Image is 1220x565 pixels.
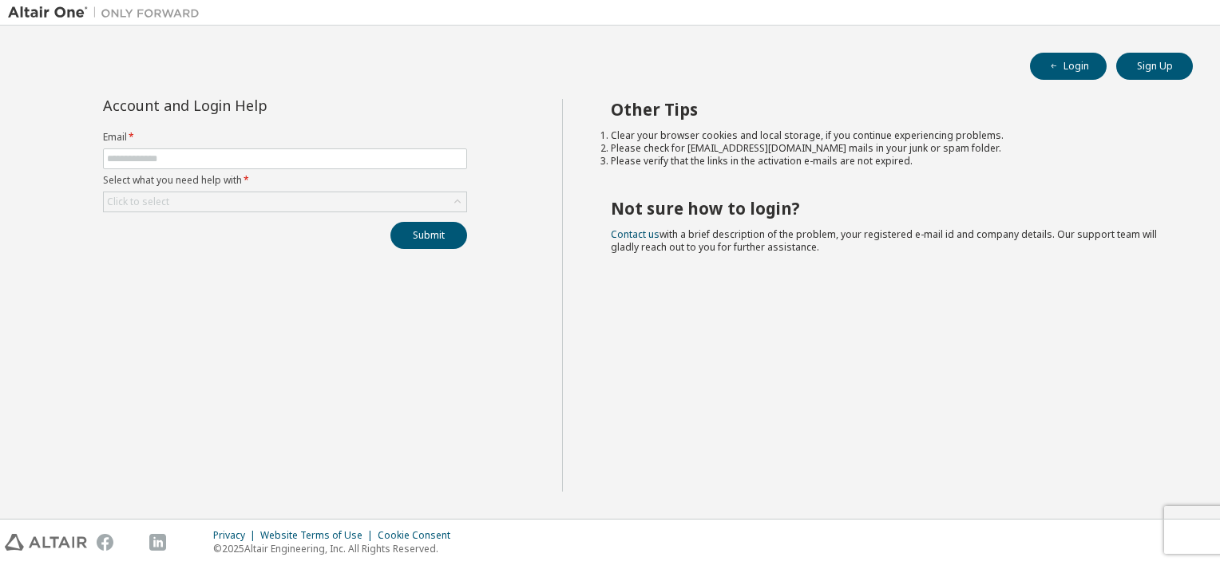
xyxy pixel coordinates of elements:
div: Account and Login Help [103,99,394,112]
li: Clear your browser cookies and local storage, if you continue experiencing problems. [611,129,1165,142]
img: facebook.svg [97,534,113,551]
label: Email [103,131,467,144]
span: with a brief description of the problem, your registered e-mail id and company details. Our suppo... [611,227,1157,254]
img: altair_logo.svg [5,534,87,551]
label: Select what you need help with [103,174,467,187]
h2: Not sure how to login? [611,198,1165,219]
h2: Other Tips [611,99,1165,120]
div: Cookie Consent [378,529,460,542]
div: Click to select [104,192,466,211]
a: Contact us [611,227,660,241]
img: linkedin.svg [149,534,166,551]
button: Sign Up [1116,53,1193,80]
button: Login [1030,53,1107,80]
li: Please verify that the links in the activation e-mails are not expired. [611,155,1165,168]
div: Click to select [107,196,169,208]
p: © 2025 Altair Engineering, Inc. All Rights Reserved. [213,542,460,555]
div: Website Terms of Use [260,529,378,542]
div: Privacy [213,529,260,542]
li: Please check for [EMAIL_ADDRESS][DOMAIN_NAME] mails in your junk or spam folder. [611,142,1165,155]
img: Altair One [8,5,208,21]
button: Submit [390,222,467,249]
